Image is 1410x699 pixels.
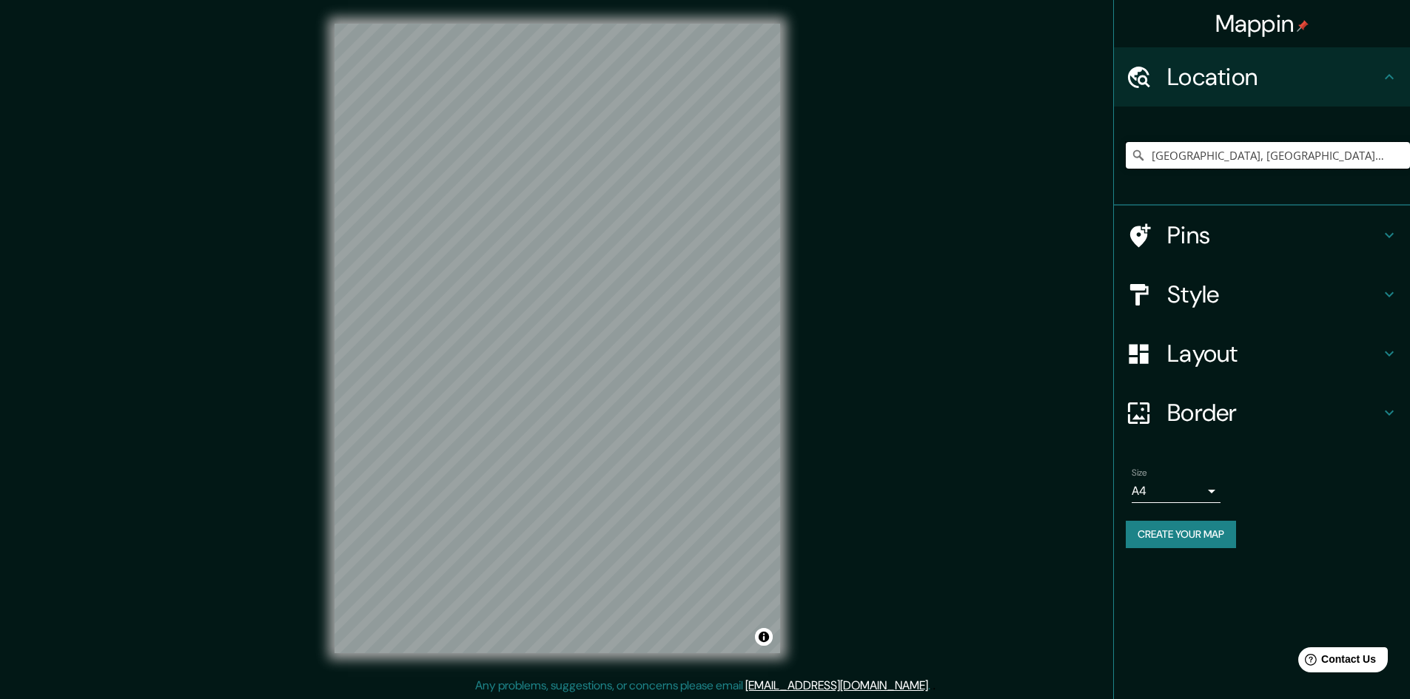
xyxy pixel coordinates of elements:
h4: Location [1167,62,1380,92]
h4: Mappin [1215,9,1309,38]
h4: Layout [1167,339,1380,368]
h4: Pins [1167,220,1380,250]
div: Border [1114,383,1410,442]
div: Location [1114,47,1410,107]
canvas: Map [335,24,780,653]
button: Create your map [1126,521,1236,548]
div: . [933,677,936,695]
div: . [930,677,933,695]
p: Any problems, suggestions, or concerns please email . [475,677,930,695]
h4: Style [1167,280,1380,309]
img: pin-icon.png [1297,20,1309,32]
button: Toggle attribution [755,628,773,646]
div: Layout [1114,324,1410,383]
h4: Border [1167,398,1380,428]
iframe: Help widget launcher [1278,641,1394,683]
label: Size [1132,467,1147,479]
a: [EMAIL_ADDRESS][DOMAIN_NAME] [745,678,928,693]
div: A4 [1132,479,1221,503]
input: Pick your city or area [1126,142,1410,169]
div: Style [1114,265,1410,324]
div: Pins [1114,206,1410,265]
